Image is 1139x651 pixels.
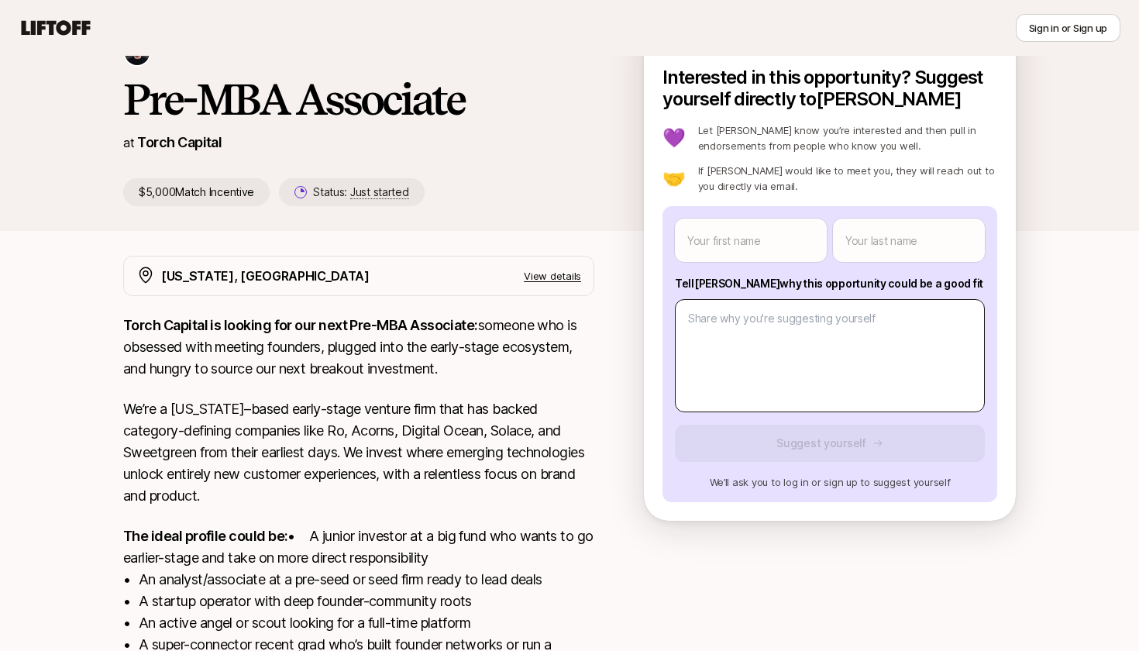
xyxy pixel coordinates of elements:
button: Sign in or Sign up [1016,14,1120,42]
p: View details [524,268,581,284]
p: If [PERSON_NAME] would like to meet you, they will reach out to you directly via email. [698,163,997,194]
h1: Pre-MBA Associate [123,76,594,122]
p: Status: [313,183,408,201]
p: 🤝 [662,169,686,188]
p: at [123,133,134,153]
p: $5,000 Match Incentive [123,178,270,206]
a: Torch Capital [137,134,222,150]
p: We’ll ask you to log in or sign up to suggest yourself [675,474,985,490]
p: Tell [PERSON_NAME] why this opportunity could be a good fit [675,274,985,293]
span: Just started [350,185,409,199]
p: someone who is obsessed with meeting founders, plugged into the early-stage ecosystem, and hungry... [123,315,594,380]
strong: The ideal profile could be: [123,528,287,544]
p: Let [PERSON_NAME] know you’re interested and then pull in endorsements from people who know you w... [698,122,997,153]
p: We’re a [US_STATE]–based early-stage venture firm that has backed category-defining companies lik... [123,398,594,507]
p: 💜 [662,129,686,147]
p: Interested in this opportunity? Suggest yourself directly to [PERSON_NAME] [662,67,997,110]
strong: Torch Capital is looking for our next Pre-MBA Associate: [123,317,478,333]
p: [US_STATE], [GEOGRAPHIC_DATA] [161,266,370,286]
